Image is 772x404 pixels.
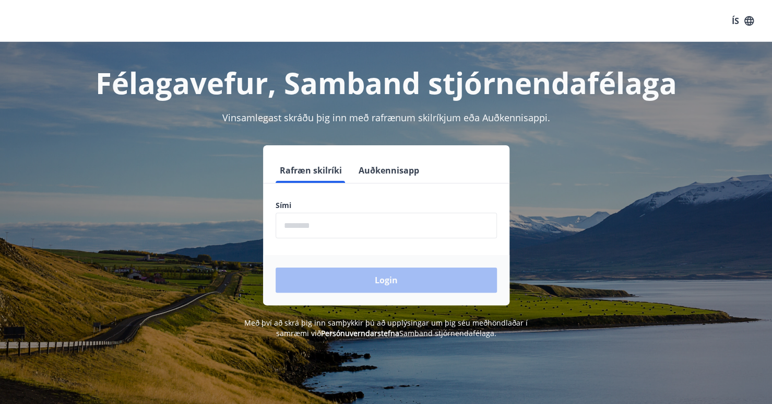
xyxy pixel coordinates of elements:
h1: Félagavefur, Samband stjórnendafélaga [23,63,750,102]
span: Með því að skrá þig inn samþykkir þú að upplýsingar um þig séu meðhöndlaðar í samræmi við Samband... [244,318,528,338]
a: Persónuverndarstefna [321,328,399,338]
button: Rafræn skilríki [276,158,346,183]
span: Vinsamlegast skráðu þig inn með rafrænum skilríkjum eða Auðkennisappi. [222,111,550,124]
button: Auðkennisapp [354,158,423,183]
button: ÍS [726,11,759,30]
label: Sími [276,200,497,211]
